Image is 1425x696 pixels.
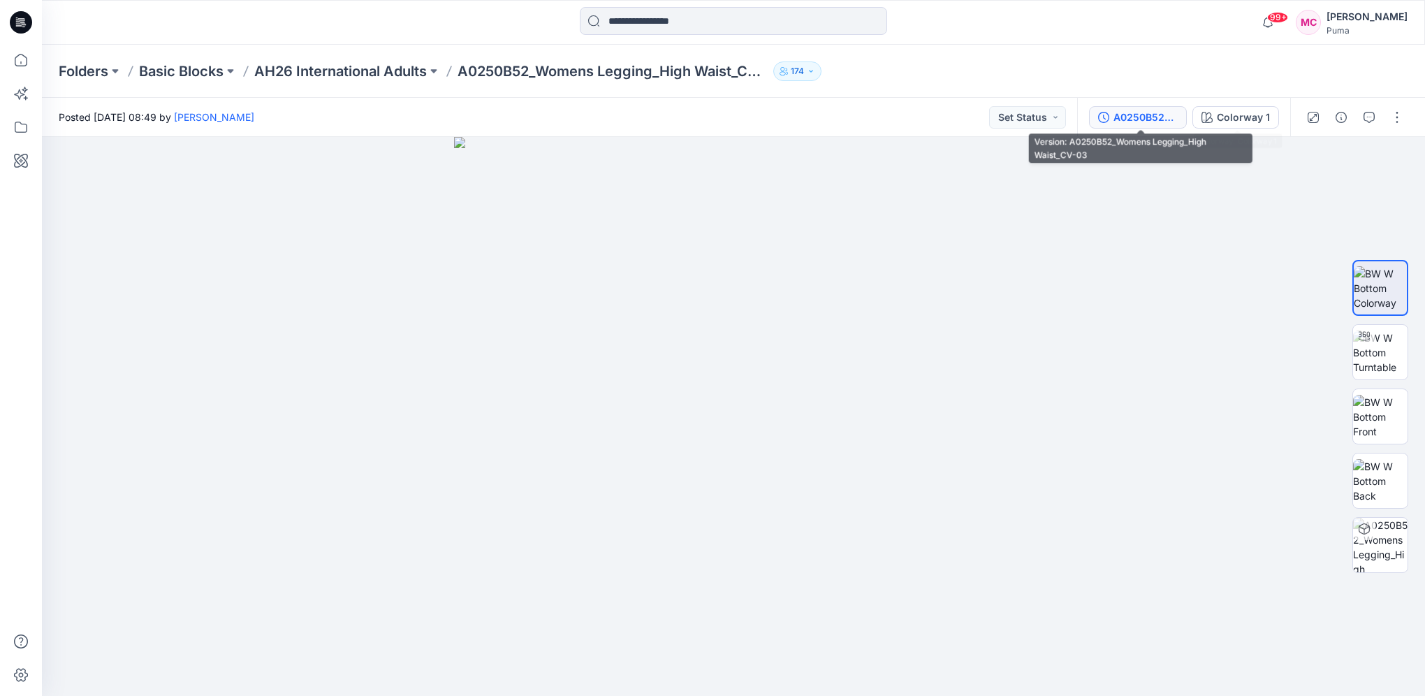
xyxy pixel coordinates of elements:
[254,61,427,81] a: AH26 International Adults
[791,64,804,79] p: 174
[1296,10,1321,35] div: MC
[1353,395,1408,439] img: BW W Bottom Front
[1089,106,1187,129] button: A0250B52_Womens Legging_High Waist_CV-03
[1353,331,1408,375] img: BW W Bottom Turntable
[458,61,768,81] p: A0250B52_Womens Legging_High Waist_CV-03
[1353,518,1408,572] img: A0250B52_Womens Legging_High Waist_CV-03 Colorway 1
[1327,8,1408,25] div: [PERSON_NAME]
[1217,110,1270,125] div: Colorway 1
[1354,266,1407,310] img: BW W Bottom Colorway
[1353,459,1408,503] img: BW W Bottom Back
[59,61,108,81] a: Folders
[1192,106,1279,129] button: Colorway 1
[1327,25,1408,36] div: Puma
[1267,12,1288,23] span: 99+
[1330,106,1352,129] button: Details
[773,61,821,81] button: 174
[139,61,224,81] a: Basic Blocks
[59,110,254,124] span: Posted [DATE] 08:49 by
[1113,110,1178,125] div: A0250B52_Womens Legging_High Waist_CV-03
[454,137,1013,696] img: eyJhbGciOiJIUzI1NiIsImtpZCI6IjAiLCJzbHQiOiJzZXMiLCJ0eXAiOiJKV1QifQ.eyJkYXRhIjp7InR5cGUiOiJzdG9yYW...
[174,111,254,123] a: [PERSON_NAME]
